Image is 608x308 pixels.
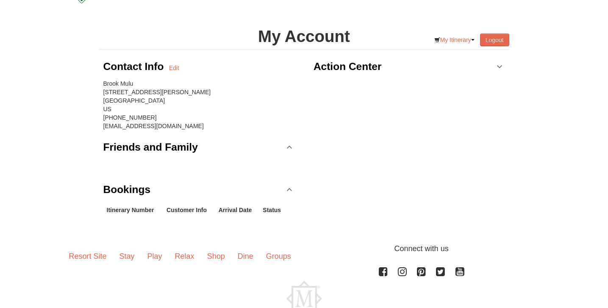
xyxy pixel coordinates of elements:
a: Friends and Family [103,134,295,160]
th: Itinerary Number [103,202,164,218]
a: My Itinerary [429,34,480,46]
a: Stay [113,243,141,269]
a: Groups [260,243,297,269]
th: Arrival Date [215,202,260,218]
p: Connect with us [63,243,546,255]
button: Logout [480,34,509,46]
h3: Contact Info [103,58,169,75]
h3: Bookings [103,181,151,198]
h1: My Account [99,28,509,45]
a: Resort Site [63,243,113,269]
h3: Action Center [314,58,382,75]
a: Edit [169,64,179,72]
a: Action Center [314,54,505,79]
a: Shop [201,243,231,269]
a: Relax [169,243,201,269]
th: Customer Info [163,202,215,218]
a: Bookings [103,177,295,202]
a: Play [141,243,169,269]
h3: Friends and Family [103,139,198,156]
div: Brook Mulu [STREET_ADDRESS][PERSON_NAME] [GEOGRAPHIC_DATA] US [PHONE_NUMBER] [EMAIL_ADDRESS][DOMA... [103,79,295,130]
th: Status [259,202,287,218]
a: Dine [231,243,260,269]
